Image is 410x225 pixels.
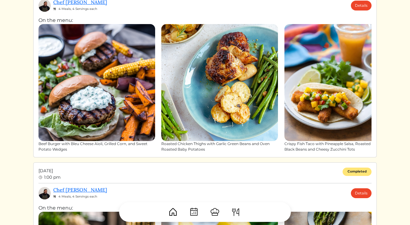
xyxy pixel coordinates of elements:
div: On the menu: [38,17,372,152]
a: Crispy Fish Taco with Pineapple Salsa, Roasted Tomatoes & Black Beans and Cheesy Zucchini Tots [284,24,401,152]
span: 4 Meals, 4 Servings each [58,194,97,198]
img: House-9bf13187bcbb5817f509fe5e7408150f90897510c4275e13d0d5fca38e0b5951.svg [168,207,178,217]
img: fork_knife_small-8e8c56121c6ac9ad617f7f0151facf9cb574b427d2b27dceffcaf97382ddc7e7.svg [53,195,56,198]
a: Beef Burger with Bleu Cheese Aioli, Grilled Corn, and Sweet Potato Wedges [38,24,155,152]
span: [DATE] [38,168,61,174]
a: Details [351,1,372,10]
div: Roasted Chicken Thighs with Garlic Green Beans and Oven Roasted Baby Potatoes [161,141,278,152]
a: Roasted Chicken Thighs with Garlic Green Beans and Oven Roasted Baby Potatoes [161,24,278,152]
img: clock-b05ee3d0f9935d60bc54650fc25b6257a00041fd3bdc39e3e98414568feee22d.svg [38,175,43,180]
img: Crispy Fish Taco with Pineapple Salsa, Roasted Tomatoes & Black Beans and Cheesy Zucchini Tots [284,24,401,141]
span: 1:00 pm [44,174,61,180]
a: Details [351,188,372,198]
div: Completed [343,168,372,176]
img: ChefHat-a374fb509e4f37eb0702ca99f5f64f3b6956810f32a249b33092029f8484b388.svg [210,207,220,217]
img: b363a97832392503d274c6542510ec2d [38,187,51,199]
div: Beef Burger with Bleu Cheese Aioli, Grilled Corn, and Sweet Potato Wedges [38,141,155,152]
img: Roasted Chicken Thighs with Garlic Green Beans and Oven Roasted Baby Potatoes [161,24,278,141]
div: Crispy Fish Taco with Pineapple Salsa, Roasted Tomatoes & Black Beans and Cheesy Zucchini Tots [284,141,401,152]
img: ForkKnife-55491504ffdb50bab0c1e09e7649658475375261d09fd45db06cec23bce548bf.svg [231,207,241,217]
img: CalendarDots-5bcf9d9080389f2a281d69619e1c85352834be518fbc73d9501aef674afc0d57.svg [189,207,199,217]
img: Beef Burger with Bleu Cheese Aioli, Grilled Corn, and Sweet Potato Wedges [38,24,155,141]
img: fork_knife_small-8e8c56121c6ac9ad617f7f0151facf9cb574b427d2b27dceffcaf97382ddc7e7.svg [53,7,56,10]
a: Chef [PERSON_NAME] [53,187,107,193]
span: 4 Meals, 4 Servings each [58,7,97,11]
